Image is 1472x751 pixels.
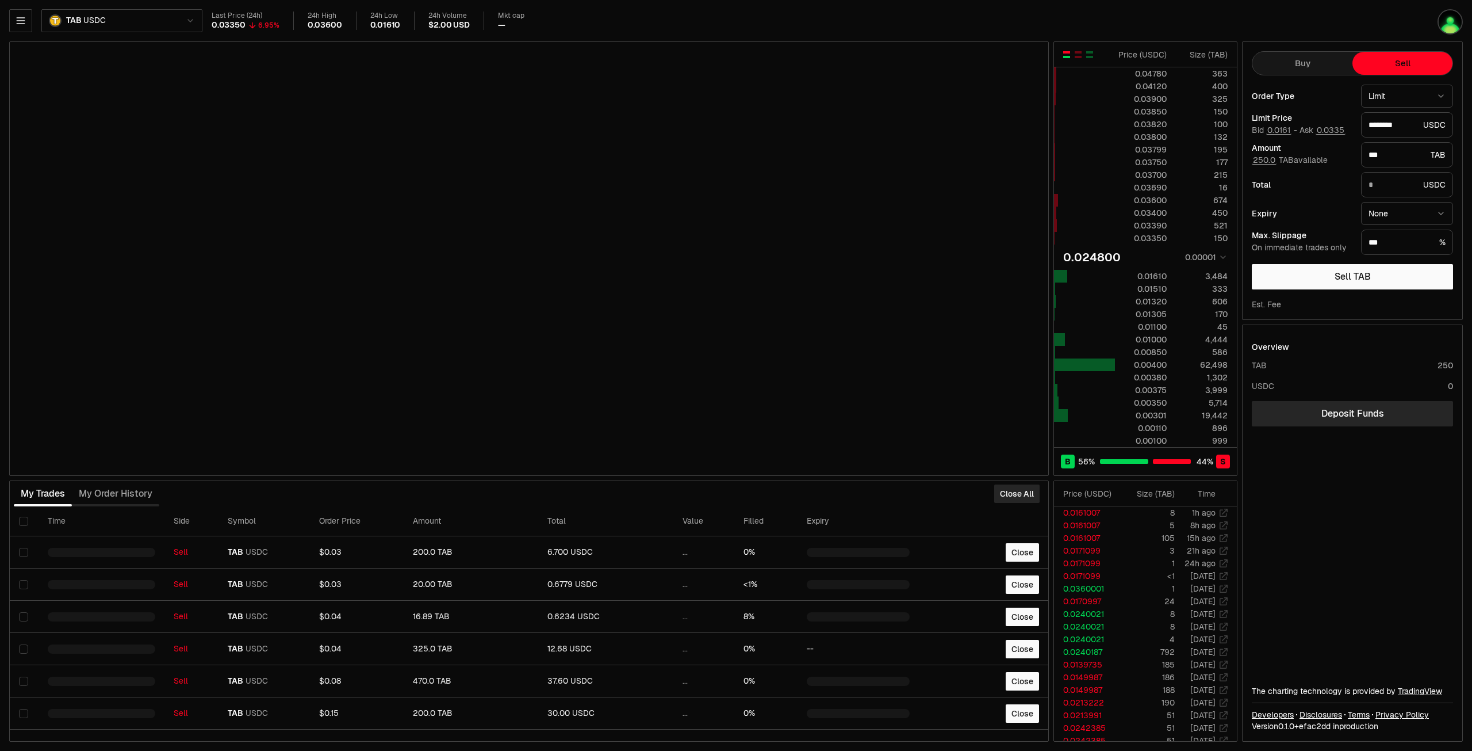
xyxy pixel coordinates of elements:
[1115,119,1167,130] div: 0.03820
[1190,622,1216,632] time: [DATE]
[1176,296,1228,307] div: 606
[1361,142,1453,167] div: TAB
[1121,696,1175,709] td: 190
[1054,608,1121,620] td: 0.0240021
[1115,106,1167,117] div: 0.03850
[1252,92,1352,100] div: Order Type
[1190,710,1216,720] time: [DATE]
[683,580,725,590] div: ...
[1190,520,1216,531] time: 8h ago
[19,677,28,686] button: Select row
[1085,50,1094,59] button: Show Buy Orders Only
[413,708,530,719] div: 200.0 TAB
[1252,52,1352,75] button: Buy
[319,547,342,557] span: $0.03
[428,20,469,31] div: $2.00 USD
[1054,570,1121,582] td: 0.0171099
[1187,533,1216,543] time: 15h ago
[1176,232,1228,244] div: 150
[1115,384,1167,396] div: 0.00375
[246,580,268,590] span: USDC
[1176,435,1228,447] div: 999
[1054,544,1121,557] td: 0.0171099
[1054,696,1121,709] td: 0.0213222
[1184,488,1216,500] div: Time
[1115,270,1167,282] div: 0.01610
[1121,570,1175,582] td: <1
[1252,209,1352,218] div: Expiry
[1054,658,1121,671] td: 0.0139735
[258,21,279,30] div: 6.95%
[743,612,788,622] div: 8%
[1252,264,1453,289] button: Sell TAB
[1176,195,1228,206] div: 674
[798,506,919,536] th: Expiry
[1176,270,1228,282] div: 3,484
[1252,231,1352,239] div: Max. Slippage
[1006,640,1039,658] button: Close
[1176,308,1228,320] div: 170
[1115,422,1167,434] div: 0.00110
[14,482,72,505] button: My Trades
[404,506,539,536] th: Amount
[547,708,664,719] div: 30.00 USDC
[308,12,342,20] div: 24h High
[1006,704,1039,723] button: Close
[19,645,28,654] button: Select row
[1054,709,1121,722] td: 0.0213991
[1115,144,1167,155] div: 0.03799
[683,708,725,719] div: ...
[1190,735,1216,746] time: [DATE]
[1115,321,1167,333] div: 0.01100
[1121,608,1175,620] td: 8
[1398,686,1442,696] a: TradingView
[1252,144,1352,152] div: Amount
[39,506,164,536] th: Time
[1190,596,1216,607] time: [DATE]
[1361,112,1453,138] div: USDC
[319,708,339,718] span: $0.15
[319,579,342,589] span: $0.03
[66,16,81,26] span: TAB
[1299,125,1345,136] span: Ask
[1054,582,1121,595] td: 0.0360001
[1121,684,1175,696] td: 188
[1361,85,1453,108] button: Limit
[1115,308,1167,320] div: 0.01305
[1115,346,1167,358] div: 0.00850
[228,580,243,590] span: TAB
[1190,609,1216,619] time: [DATE]
[1115,68,1167,79] div: 0.04780
[1192,508,1216,518] time: 1h ago
[743,547,788,558] div: 0%
[1176,397,1228,409] div: 5,714
[1176,372,1228,383] div: 1,302
[1054,620,1121,633] td: 0.0240021
[1121,544,1175,557] td: 3
[1437,9,1463,35] img: llama treasu TAB
[1130,488,1175,500] div: Size ( TAB )
[1054,519,1121,532] td: 0.0161007
[1054,532,1121,544] td: 0.0161007
[1115,232,1167,244] div: 0.03350
[1115,207,1167,219] div: 0.03400
[683,612,725,622] div: ...
[1115,169,1167,181] div: 0.03700
[1176,157,1228,168] div: 177
[413,676,530,687] div: 470.0 TAB
[1115,220,1167,231] div: 0.03390
[1176,346,1228,358] div: 586
[174,644,209,654] div: Sell
[1054,646,1121,658] td: 0.0240187
[1063,249,1121,265] div: 0.024800
[246,676,268,687] span: USDC
[1176,359,1228,371] div: 62,498
[1054,595,1121,608] td: 0.0170997
[1252,401,1453,426] a: Deposit Funds
[1176,119,1228,130] div: 100
[1115,372,1167,383] div: 0.00380
[246,547,268,558] span: USDC
[743,708,788,719] div: 0%
[1121,671,1175,684] td: 186
[1197,456,1213,467] span: 44 %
